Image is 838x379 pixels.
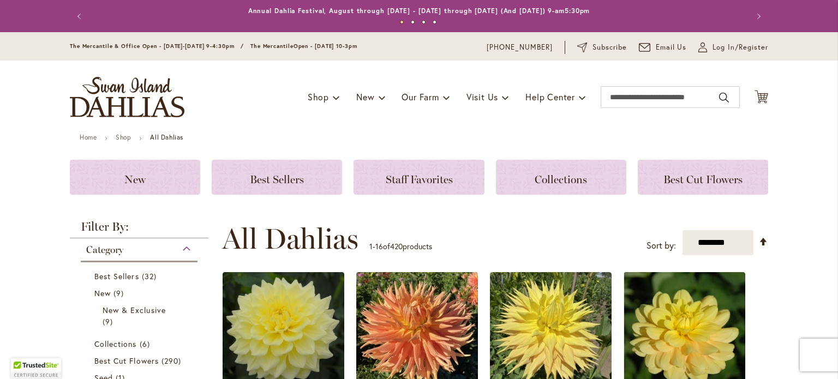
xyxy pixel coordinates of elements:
[386,173,453,186] span: Staff Favorites
[592,42,627,53] span: Subscribe
[294,43,357,50] span: Open - [DATE] 10-3pm
[150,133,183,141] strong: All Dahlias
[86,244,123,256] span: Category
[354,160,484,195] a: Staff Favorites
[375,241,383,251] span: 16
[647,236,676,256] label: Sort by:
[212,160,342,195] a: Best Sellers
[140,338,153,350] span: 6
[142,270,159,282] span: 32
[356,91,374,103] span: New
[70,221,208,238] strong: Filter By:
[663,173,743,186] span: Best Cut Flowers
[94,271,139,281] span: Best Sellers
[487,42,553,53] a: [PHONE_NUMBER]
[103,304,178,327] a: New &amp; Exclusive
[94,288,111,298] span: New
[94,339,137,349] span: Collections
[94,270,187,282] a: Best Sellers
[103,305,166,315] span: New & Exclusive
[113,287,127,299] span: 9
[124,173,146,186] span: New
[411,20,415,24] button: 2 of 4
[308,91,329,103] span: Shop
[80,133,97,141] a: Home
[639,42,687,53] a: Email Us
[94,287,187,299] a: New
[433,20,436,24] button: 4 of 4
[525,91,575,103] span: Help Center
[746,5,768,27] button: Next
[369,238,432,255] p: - of products
[698,42,768,53] a: Log In/Register
[103,316,116,327] span: 9
[94,355,187,366] a: Best Cut Flowers
[402,91,439,103] span: Our Farm
[94,356,159,366] span: Best Cut Flowers
[11,358,61,379] div: TrustedSite Certified
[638,160,768,195] a: Best Cut Flowers
[577,42,627,53] a: Subscribe
[400,20,404,24] button: 1 of 4
[161,355,184,366] span: 290
[713,42,768,53] span: Log In/Register
[70,43,294,50] span: The Mercantile & Office Open - [DATE]-[DATE] 9-4:30pm / The Mercantile
[656,42,687,53] span: Email Us
[466,91,498,103] span: Visit Us
[535,173,587,186] span: Collections
[496,160,626,195] a: Collections
[70,5,92,27] button: Previous
[116,133,131,141] a: Shop
[248,7,590,15] a: Annual Dahlia Festival, August through [DATE] - [DATE] through [DATE] (And [DATE]) 9-am5:30pm
[94,338,187,350] a: Collections
[250,173,304,186] span: Best Sellers
[422,20,426,24] button: 3 of 4
[369,241,373,251] span: 1
[70,160,200,195] a: New
[390,241,403,251] span: 420
[70,77,184,117] a: store logo
[222,222,358,255] span: All Dahlias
